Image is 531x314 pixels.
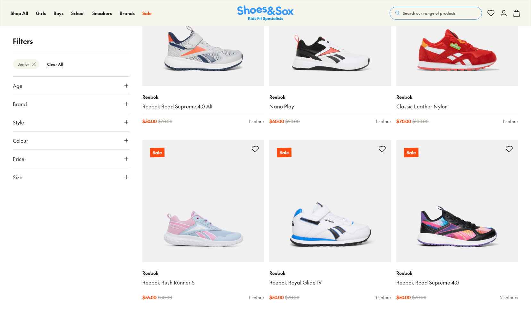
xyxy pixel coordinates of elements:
span: Sale [142,10,152,16]
a: Boys [54,10,63,17]
a: Sale [269,140,391,262]
a: Sale [396,140,518,262]
iframe: Gorgias live chat messenger [6,271,32,295]
span: Price [13,155,24,163]
button: Size [13,168,130,186]
span: $ 70.00 [158,118,173,125]
a: Reebok Rush Runner 5 [142,279,264,286]
button: Price [13,150,130,168]
span: $ 70.00 [396,118,411,125]
span: $ 60.00 [269,118,284,125]
div: 1 colour [249,294,264,301]
div: 1 colour [376,294,391,301]
p: Reebok [269,94,391,100]
a: School [71,10,85,17]
btn: Junior [13,59,39,69]
p: Reebok [396,94,518,100]
a: Shoes & Sox [237,5,294,21]
span: Search our range of products [403,10,456,16]
span: $ 80.00 [158,294,172,301]
span: Sneakers [92,10,112,16]
span: Shop All [11,10,28,16]
span: $ 50.00 [396,294,411,301]
span: School [71,10,85,16]
a: Shop All [11,10,28,17]
p: Reebok [142,94,264,100]
a: Girls [36,10,46,17]
span: Style [13,118,24,126]
button: Brand [13,95,130,113]
p: Sale [150,148,164,157]
span: Brands [120,10,135,16]
button: Colour [13,132,130,149]
div: 1 colour [249,118,264,125]
div: 2 colours [500,294,518,301]
div: 1 colour [376,118,391,125]
span: $ 70.00 [285,294,299,301]
button: Age [13,77,130,95]
span: Boys [54,10,63,16]
span: Age [13,82,22,89]
p: Reebok [396,270,518,276]
btn: Clear All [42,58,68,70]
p: Sale [404,148,418,157]
p: Reebok [142,270,264,276]
span: Colour [13,137,28,144]
span: $ 50.00 [142,118,157,125]
span: Brand [13,100,27,108]
span: Size [13,173,22,181]
button: Search our range of products [390,7,482,20]
p: Sale [277,148,291,157]
span: $ 90.00 [285,118,300,125]
a: Classic Leather Nylon [396,103,518,110]
span: Girls [36,10,46,16]
img: SNS_Logo_Responsive.svg [237,5,294,21]
p: Filters [13,36,130,47]
div: 1 colour [503,118,518,125]
p: Reebok [269,270,391,276]
a: Sale [142,10,152,17]
a: Brands [120,10,135,17]
span: $ 50.00 [269,294,284,301]
a: Reebok Road Supreme 4.0 Alt [142,103,264,110]
span: $ 55.00 [142,294,156,301]
a: Reebok Royal Glide 1V [269,279,391,286]
a: Nano Play [269,103,391,110]
span: $ 70.00 [412,294,426,301]
a: Sale [142,140,264,262]
a: Sneakers [92,10,112,17]
a: Reebok Road Supreme 4.0 [396,279,518,286]
button: Style [13,113,130,131]
span: $ 100.00 [412,118,429,125]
